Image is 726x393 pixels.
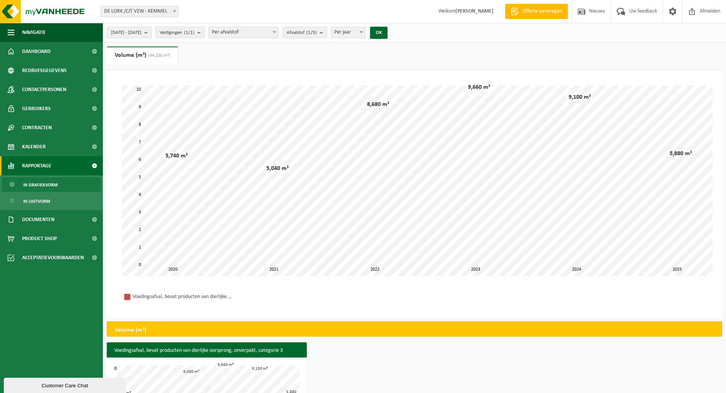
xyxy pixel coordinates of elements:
[107,47,178,64] a: Volume (m³)
[146,53,170,58] span: (44,100 m³)
[184,30,194,35] count: (1/1)
[22,137,46,156] span: Kalender
[22,118,52,137] span: Contracten
[250,366,270,372] div: 9,100 m³
[2,194,101,208] a: In lijstvorm
[23,178,58,192] span: In grafiekvorm
[22,61,67,80] span: Bedrijfsgegevens
[111,27,141,38] span: [DATE] - [DATE]
[22,42,51,61] span: Dashboard
[22,23,46,42] span: Navigatie
[107,27,152,38] button: [DATE] - [DATE]
[287,27,317,38] span: Afvalstof
[668,150,694,157] div: 5,880 m³
[22,80,66,99] span: Contactpersonen
[216,362,236,368] div: 9,660 m³
[306,30,317,35] count: (1/3)
[208,27,279,38] span: Per afvalstof
[23,194,50,209] span: In lijstvorm
[521,8,564,15] span: Offerte aanvragen
[101,6,178,17] span: DE LORK /CJT VZW - KEMMEL
[163,152,189,160] div: 5,740 m³
[209,27,278,38] span: Per afvalstof
[22,248,84,267] span: Acceptatievoorwaarden
[466,83,492,91] div: 9,660 m³
[22,210,54,229] span: Documenten
[264,165,290,172] div: 5,040 m³
[505,4,568,19] a: Offerte aanvragen
[22,156,51,175] span: Rapportage
[107,342,307,359] h3: Voedingsafval, bevat producten van dierlijke oorsprong, onverpakt, categorie 3
[4,376,127,393] iframe: chat widget
[455,8,494,14] strong: [PERSON_NAME]
[160,27,194,38] span: Vestigingen
[101,6,179,17] span: DE LORK /CJT VZW - KEMMEL
[155,27,205,38] button: Vestigingen(1/1)
[370,27,388,39] button: OK
[2,177,101,192] a: In grafiekvorm
[567,93,593,101] div: 9,100 m³
[107,322,154,338] h2: Volume (m³)
[282,27,327,38] button: Afvalstof(1/3)
[22,229,57,248] span: Product Shop
[181,369,201,375] div: 8,680 m³
[331,27,365,38] span: Per jaar
[133,292,232,302] div: Voedingsafval, bevat producten van dierlijke oorsprong, onverpakt, categorie 3
[22,99,51,118] span: Gebruikers
[365,101,391,108] div: 8,680 m³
